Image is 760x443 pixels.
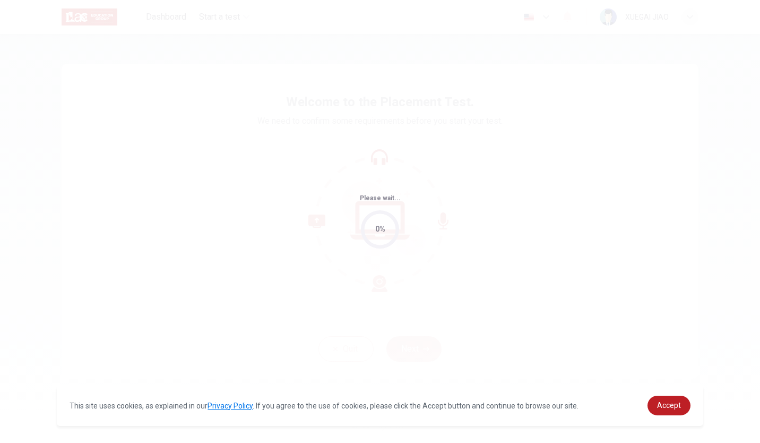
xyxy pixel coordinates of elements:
[208,402,253,410] a: Privacy Policy
[375,223,385,235] div: 0%
[70,402,578,410] span: This site uses cookies, as explained in our . If you agree to the use of cookies, please click th...
[57,385,703,426] div: cookieconsent
[647,396,690,415] a: dismiss cookie message
[360,194,401,202] span: Please wait...
[657,401,681,410] span: Accept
